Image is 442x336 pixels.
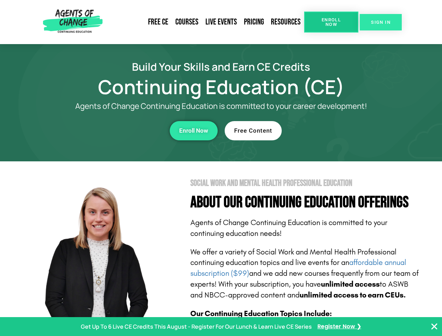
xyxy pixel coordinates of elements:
button: Close Banner [430,322,439,331]
a: Pricing [240,14,267,30]
span: Free Content [234,128,272,134]
span: Enroll Now [179,128,208,134]
a: Courses [172,14,202,30]
p: Get Up To 6 Live CE Credits This August - Register For Our Lunch & Learn Live CE Series [81,322,312,332]
a: Resources [267,14,304,30]
h2: Social Work and Mental Health Professional Education [190,179,421,188]
a: Free CE [145,14,172,30]
a: Enroll Now [170,121,218,140]
b: Our Continuing Education Topics Include: [190,309,332,318]
span: Agents of Change Continuing Education is committed to your continuing education needs! [190,218,387,238]
a: Register Now ❯ [317,322,361,332]
a: SIGN IN [360,14,402,30]
nav: Menu [105,14,304,30]
span: Enroll Now [315,17,347,27]
h4: About Our Continuing Education Offerings [190,195,421,210]
p: We offer a variety of Social Work and Mental Health Professional continuing education topics and ... [190,247,421,301]
a: Free Content [225,121,282,140]
span: SIGN IN [371,20,391,24]
p: Agents of Change Continuing Education is committed to your career development! [50,102,393,111]
h1: Continuing Education (CE) [22,79,421,95]
b: unlimited access [321,280,380,289]
a: Enroll Now [304,12,358,33]
h2: Build Your Skills and Earn CE Credits [22,62,421,72]
b: unlimited access to earn CEUs. [300,290,406,300]
a: Live Events [202,14,240,30]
